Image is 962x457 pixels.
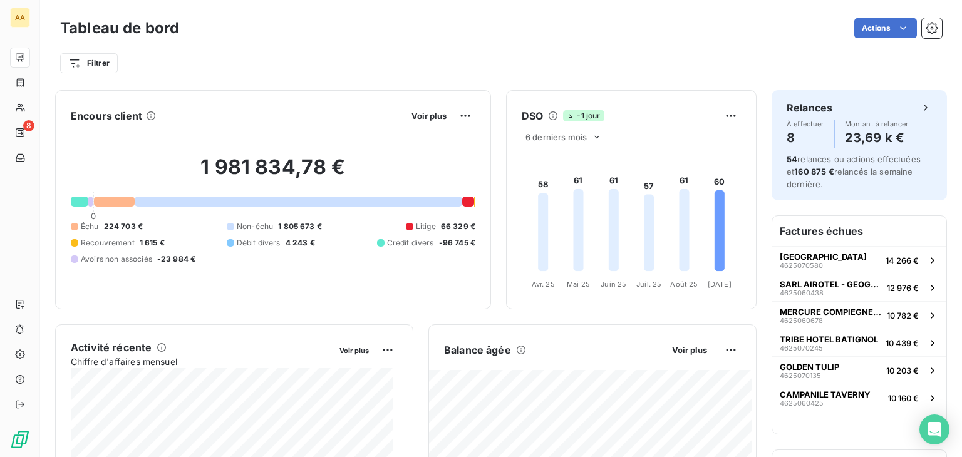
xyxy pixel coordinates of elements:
span: 4625070135 [780,372,821,379]
h6: Balance âgée [444,342,511,357]
h6: Relances [787,100,832,115]
span: SARL AIROTEL - GEOGRAPHOTEL [780,279,882,289]
span: Litige [416,221,436,232]
button: TRIBE HOTEL BATIGNOL462507024510 439 € [772,329,946,356]
span: 66 329 € [441,221,475,232]
h6: Factures échues [772,216,946,246]
span: 10 203 € [886,366,919,376]
span: 4625060425 [780,399,824,407]
span: 54 [787,154,797,164]
tspan: Juil. 25 [636,280,661,289]
span: Voir plus [672,345,707,355]
span: 6 derniers mois [525,132,587,142]
span: TRIBE HOTEL BATIGNOL [780,334,878,344]
span: 4625060678 [780,317,823,324]
span: 160 875 € [794,167,834,177]
span: Recouvrement [81,237,135,249]
span: 4625070245 [780,344,823,352]
div: Open Intercom Messenger [919,414,949,444]
tspan: Avr. 25 [532,280,555,289]
span: 1 615 € [140,237,165,249]
span: Échu [81,221,99,232]
h6: DSO [522,108,543,123]
span: -23 984 € [157,254,195,265]
span: 4625060438 [780,289,824,297]
button: Actions [854,18,917,38]
span: Débit divers [237,237,281,249]
button: CAMPANILE TAVERNY462506042510 160 € [772,384,946,411]
span: 8 [23,120,34,131]
button: [GEOGRAPHIC_DATA]462507058014 266 € [772,246,946,274]
h2: 1 981 834,78 € [71,155,475,192]
span: 1 805 673 € [278,221,322,232]
h4: 8 [787,128,824,148]
div: AA [10,8,30,28]
h4: 23,69 k € [845,128,909,148]
span: -96 745 € [439,237,475,249]
span: 10 439 € [886,338,919,348]
span: MERCURE COMPIEGNE - STGHC [780,307,882,317]
tspan: [DATE] [708,280,732,289]
span: -1 jour [563,110,604,121]
button: MERCURE COMPIEGNE - STGHC462506067810 782 € [772,301,946,329]
span: Montant à relancer [845,120,909,128]
span: 12 976 € [887,283,919,293]
span: Voir plus [411,111,447,121]
span: 10 782 € [887,311,919,321]
span: Chiffre d'affaires mensuel [71,355,331,368]
span: 14 266 € [886,255,919,265]
button: Voir plus [668,344,711,356]
span: Non-échu [237,221,273,232]
span: À effectuer [787,120,824,128]
span: 10 160 € [888,393,919,403]
span: 4625070580 [780,262,823,269]
button: GOLDEN TULIP462507013510 203 € [772,356,946,384]
img: Logo LeanPay [10,429,30,449]
h6: Encours client [71,108,142,123]
span: CAMPANILE TAVERNY [780,389,871,399]
button: Voir plus [336,344,373,356]
button: Voir plus [408,110,450,121]
span: 4 243 € [286,237,315,249]
h6: Activité récente [71,340,152,355]
button: Filtrer [60,53,118,73]
span: 224 703 € [104,221,143,232]
span: 0 [91,211,96,221]
span: Voir plus [339,346,369,355]
span: Avoirs non associés [81,254,152,265]
button: SARL AIROTEL - GEOGRAPHOTEL462506043812 976 € [772,274,946,301]
tspan: Juin 25 [601,280,626,289]
span: [GEOGRAPHIC_DATA] [780,252,867,262]
tspan: Août 25 [670,280,698,289]
span: relances ou actions effectuées et relancés la semaine dernière. [787,154,921,189]
h3: Tableau de bord [60,17,179,39]
span: Crédit divers [387,237,434,249]
tspan: Mai 25 [567,280,590,289]
span: GOLDEN TULIP [780,362,839,372]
